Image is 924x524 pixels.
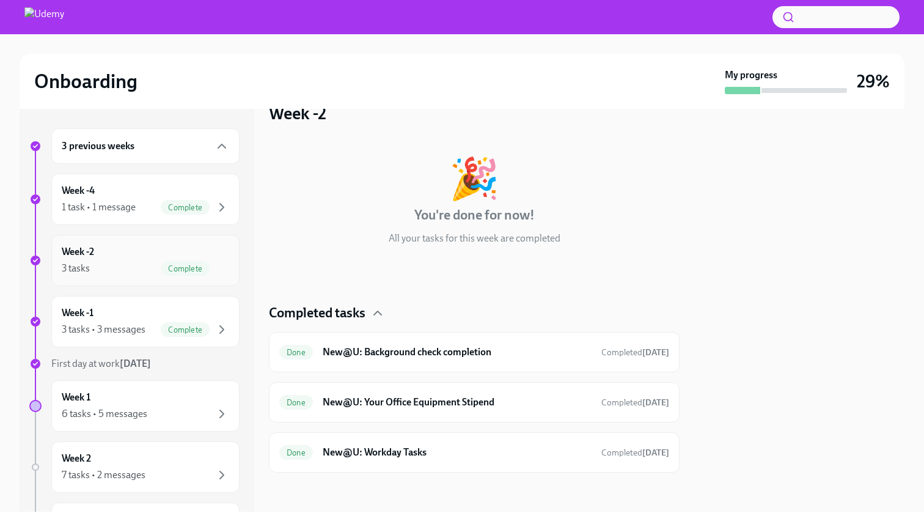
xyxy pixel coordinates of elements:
[120,358,151,369] strong: [DATE]
[323,396,592,409] h6: New@U: Your Office Equipment Stipend
[51,128,240,164] div: 3 previous weeks
[279,448,313,457] span: Done
[601,448,669,458] span: Completed
[29,357,240,371] a: First day at work[DATE]
[414,206,535,224] h4: You're done for now!
[62,245,94,259] h6: Week -2
[725,68,777,82] strong: My progress
[857,70,890,92] h3: 29%
[62,184,95,197] h6: Week -4
[279,342,669,362] a: DoneNew@U: Background check completionCompleted[DATE]
[323,446,592,459] h6: New@U: Workday Tasks
[161,325,210,334] span: Complete
[601,347,669,358] span: September 23rd, 2025 20:37
[62,391,90,404] h6: Week 1
[601,397,669,408] span: October 6th, 2025 20:44
[62,323,145,336] div: 3 tasks • 3 messages
[62,201,136,214] div: 1 task • 1 message
[51,358,151,369] span: First day at work
[269,102,326,124] h3: Week -2
[29,296,240,347] a: Week -13 tasks • 3 messagesComplete
[642,448,669,458] strong: [DATE]
[269,304,365,322] h4: Completed tasks
[279,398,313,407] span: Done
[642,397,669,408] strong: [DATE]
[29,174,240,225] a: Week -41 task • 1 messageComplete
[62,452,91,465] h6: Week 2
[269,304,680,322] div: Completed tasks
[449,158,499,199] div: 🎉
[323,345,592,359] h6: New@U: Background check completion
[279,443,669,462] a: DoneNew@U: Workday TasksCompleted[DATE]
[62,139,134,153] h6: 3 previous weeks
[62,468,145,482] div: 7 tasks • 2 messages
[62,407,147,421] div: 6 tasks • 5 messages
[62,306,94,320] h6: Week -1
[29,380,240,432] a: Week 16 tasks • 5 messages
[161,203,210,212] span: Complete
[642,347,669,358] strong: [DATE]
[601,397,669,408] span: Completed
[24,7,64,27] img: Udemy
[279,393,669,412] a: DoneNew@U: Your Office Equipment StipendCompleted[DATE]
[601,447,669,459] span: September 24th, 2025 21:04
[279,348,313,357] span: Done
[29,235,240,286] a: Week -23 tasksComplete
[62,262,90,275] div: 3 tasks
[161,264,210,273] span: Complete
[34,69,137,94] h2: Onboarding
[389,232,560,245] p: All your tasks for this week are completed
[601,347,669,358] span: Completed
[29,441,240,493] a: Week 27 tasks • 2 messages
